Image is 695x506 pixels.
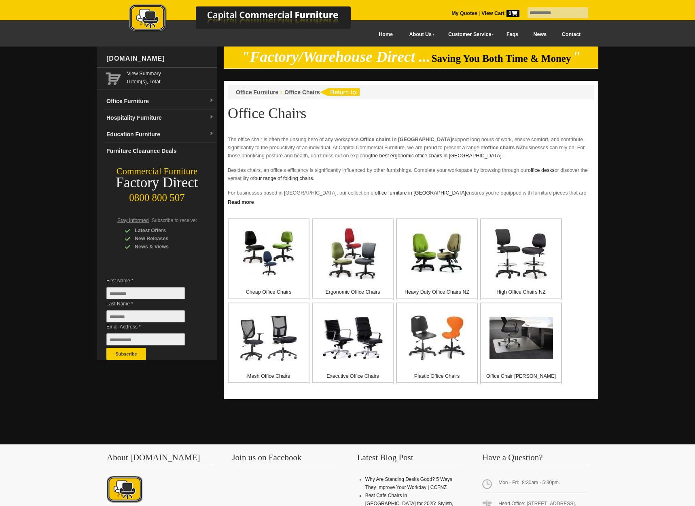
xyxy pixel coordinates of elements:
strong: Office chairs in [GEOGRAPHIC_DATA] [360,137,452,142]
h3: Join us on Facebook [232,453,338,465]
input: First Name * [106,287,185,299]
a: Ergonomic Office Chairs Ergonomic Office Chairs [312,218,394,300]
a: Executive Office Chairs Executive Office Chairs [312,303,394,384]
p: High Office Chairs NZ [481,288,561,296]
a: Contact [554,25,588,44]
a: Plastic Office Chairs Plastic Office Chairs [396,303,478,384]
img: Heavy Duty Office Chairs NZ [411,228,463,279]
em: " [572,49,581,65]
a: View Cart0 [480,11,519,16]
button: Subscribe [106,348,146,360]
span: Mon - Fri: 8:30am - 5:30pm. [482,475,588,493]
h3: Have a Question? [482,453,588,465]
p: Plastic Office Chairs [397,372,477,380]
span: 0 item(s), Total: [127,70,214,85]
li: › [280,88,282,96]
a: Office Chairs [284,89,320,95]
p: Ergonomic Office Chairs [313,288,393,296]
div: News & Views [125,243,201,251]
h3: About [DOMAIN_NAME] [107,453,213,465]
div: [DOMAIN_NAME] [103,47,217,71]
span: Last Name * [106,300,197,308]
a: About Us [400,25,439,44]
strong: office chairs NZ [485,145,523,150]
input: Last Name * [106,310,185,322]
img: Capital Commercial Furniture Logo [107,4,390,34]
span: 0 [506,10,519,17]
div: Commercial Furniture [97,166,217,177]
a: Why Are Standing Desks Good? 5 Ways They Improve Your Workday | CCFNZ [365,476,452,490]
a: View Summary [127,70,214,78]
a: My Quotes [451,11,477,16]
img: High Office Chairs NZ [495,229,547,279]
span: Saving You Both Time & Money [432,53,571,64]
img: Cheap Office Chairs [243,228,295,279]
a: our range of folding chairs [254,176,313,181]
img: Executive Office Chairs [322,316,384,360]
p: Mesh Office Chairs [229,372,309,380]
img: dropdown [209,131,214,136]
a: Furniture Clearance Deals [103,143,217,159]
div: Factory Direct [97,177,217,188]
img: Plastic Office Chairs [408,315,466,361]
img: return to [320,88,360,96]
a: Click to read more [224,196,598,206]
p: Cheap Office Chairs [229,288,309,296]
a: office furniture in [GEOGRAPHIC_DATA] [375,190,466,196]
img: dropdown [209,115,214,120]
p: Office Chair [PERSON_NAME] [481,372,561,380]
a: Office Chair Mats Office Chair [PERSON_NAME] [480,303,562,384]
div: Latest Offers [125,227,201,235]
img: Mesh Office Chairs [240,315,297,361]
a: Office Furniture [236,89,278,95]
a: News [526,25,554,44]
a: Customer Service [439,25,499,44]
strong: View Cart [481,11,519,16]
a: High Office Chairs NZ High Office Chairs NZ [480,218,562,300]
a: Education Furnituredropdown [103,126,217,143]
h3: Latest Blog Post [357,453,463,465]
span: Email Address * [106,323,197,331]
a: Capital Commercial Furniture Logo [107,4,390,36]
span: First Name * [106,277,197,285]
img: About CCFNZ Logo [107,475,142,504]
div: 0800 800 507 [97,188,217,203]
a: the best ergonomic office chairs in [GEOGRAPHIC_DATA] [371,153,502,159]
a: office desks [528,167,555,173]
span: Subscribe to receive: [152,218,197,223]
img: dropdown [209,98,214,103]
p: Besides chairs, an office's efficiency is significantly influenced by other furnishings. Complete... [228,166,594,182]
h1: Office Chairs [228,106,594,121]
a: Hospitality Furnituredropdown [103,110,217,126]
span: Stay Informed [117,218,149,223]
img: Ergonomic Office Chairs [327,228,379,279]
input: Email Address * [106,333,185,345]
a: Faqs [499,25,526,44]
em: "Factory/Warehouse Direct ... [242,49,430,65]
a: Heavy Duty Office Chairs NZ Heavy Duty Office Chairs NZ [396,218,478,300]
a: Cheap Office Chairs Cheap Office Chairs [228,218,309,300]
a: Office Furnituredropdown [103,93,217,110]
p: Heavy Duty Office Chairs NZ [397,288,477,296]
p: Executive Office Chairs [313,372,393,380]
a: Mesh Office Chairs Mesh Office Chairs [228,303,309,384]
img: Office Chair Mats [489,317,553,359]
p: For businesses based in [GEOGRAPHIC_DATA], our collection of ensures you're equipped with furnitu... [228,189,594,213]
p: The office chair is often the unsung hero of any workspace. support long hours of work, ensure co... [228,135,594,160]
div: New Releases [125,235,201,243]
